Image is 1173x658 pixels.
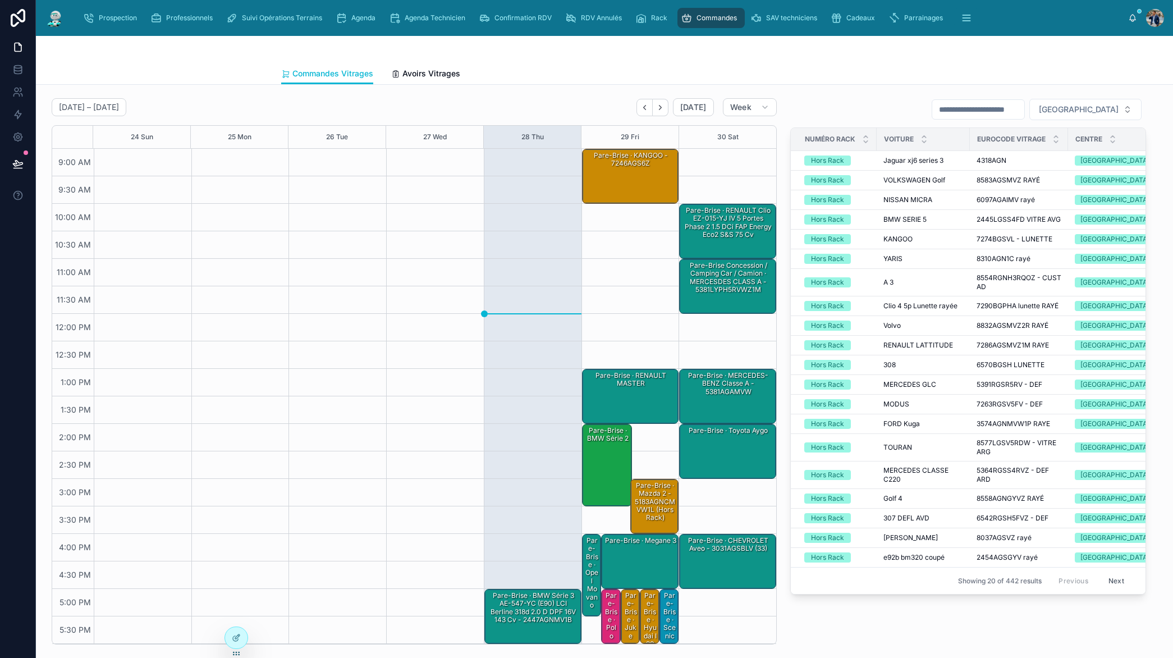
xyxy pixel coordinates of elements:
div: Pare-Brise · RENAULT Clio EZ-015-YJ IV 5 Portes Phase 2 1.5 dCi FAP Energy eco2 S&S 75 cv [681,205,775,240]
span: Agenda Technicien [405,13,465,22]
a: [GEOGRAPHIC_DATA] [1075,419,1154,429]
span: 8583AGSMVZ RAYÉ [977,176,1040,185]
a: NISSAN MICRA [883,195,963,204]
a: TOURAN [883,443,963,452]
a: [GEOGRAPHIC_DATA] [1075,493,1154,504]
a: Hors Rack [804,277,870,287]
div: Pare-Brise · BMW série 2 [584,426,631,444]
div: Hors Rack [811,360,844,370]
div: 26 Tue [326,126,348,148]
span: 12:30 PM [53,350,94,359]
div: Pare-Brise · Toyota aygo [681,426,775,436]
a: 8832AGSMVZ2R RAYÉ [977,321,1061,330]
a: 8583AGSMVZ RAYÉ [977,176,1061,185]
span: 8577LGSV5RDW - VITRE ARG [977,438,1061,456]
a: 8037AGSVZ rayé [977,533,1061,542]
div: [GEOGRAPHIC_DATA] [1080,419,1149,429]
span: 3:30 PM [56,515,94,524]
button: 28 Thu [521,126,544,148]
a: MERCEDES GLC [883,380,963,389]
a: Hors Rack [804,442,870,453]
a: 3574AGNMVW1P RAYE [977,419,1061,428]
div: Hors Rack [811,442,844,453]
a: Hors Rack [804,552,870,563]
div: Pare-Brise · juke [623,591,639,641]
div: Hors Rack [811,380,844,390]
div: [GEOGRAPHIC_DATA] [1080,493,1149,504]
span: 7290BGPHA lunette RAYÉ [977,301,1059,310]
a: 8554RGNH3RQOZ - CUST AD [977,273,1061,291]
span: 1:00 PM [58,377,94,387]
span: 2:00 PM [56,432,94,442]
a: SAV techniciens [747,8,825,28]
a: MODUS [883,400,963,409]
span: 7274BGSVL - LUNETTE [977,235,1052,244]
div: Hors Rack [811,175,844,185]
span: VOLKSWAGEN Golf [883,176,945,185]
a: [GEOGRAPHIC_DATA] [1075,321,1154,331]
a: [GEOGRAPHIC_DATA] [1075,533,1154,543]
span: 8037AGSVZ rayé [977,533,1032,542]
a: Rack [632,8,675,28]
div: Pare-Brise · Scenic [662,591,678,641]
a: [GEOGRAPHIC_DATA] [1075,234,1154,244]
button: 24 Sun [131,126,153,148]
a: 5391RGSR5RV - DEF [977,380,1061,389]
div: Hors Rack [811,493,844,504]
div: Hors Rack [811,277,844,287]
a: [GEOGRAPHIC_DATA] [1075,360,1154,370]
span: Golf 4 [883,494,902,503]
span: TOURAN [883,443,912,452]
div: Hors Rack [811,419,844,429]
span: Prospection [99,13,137,22]
span: 4318AGN [977,156,1006,165]
div: [GEOGRAPHIC_DATA] [1080,399,1149,409]
a: [GEOGRAPHIC_DATA] [1075,214,1154,225]
div: Hors Rack [811,470,844,480]
span: 2445LGSS4FD VITRE AVG [977,215,1061,224]
a: 2454AGSGYV rayé [977,553,1061,562]
span: 2454AGSGYV rayé [977,553,1038,562]
div: Hors Rack [811,195,844,205]
span: Showing 20 of 442 results [958,577,1042,586]
a: Suivi Opérations Terrains [223,8,330,28]
a: KANGOO [883,235,963,244]
a: Hors Rack [804,340,870,350]
button: Next [1101,572,1132,590]
a: MERCEDES CLASSE C220 [883,466,963,484]
div: [GEOGRAPHIC_DATA] [1080,552,1149,563]
a: [GEOGRAPHIC_DATA] [1075,340,1154,350]
span: [PERSON_NAME] [883,533,938,542]
div: Pare-Brise · megane 3 [603,536,677,546]
a: Parrainages [885,8,951,28]
a: [GEOGRAPHIC_DATA] [1075,175,1154,185]
div: 29 Fri [621,126,639,148]
div: [GEOGRAPHIC_DATA] [1080,214,1149,225]
a: 7274BGSVL - LUNETTE [977,235,1061,244]
span: Voiture [884,135,914,144]
a: Hors Rack [804,399,870,409]
a: Hors Rack [804,380,870,390]
div: Pare-Brise · Mazda 2 - 5183AGNCMVW1L (Hors Rack) [631,479,678,533]
span: Clio 4 5p Lunette rayée [883,301,957,310]
span: 11:00 AM [54,267,94,277]
a: Hors Rack [804,533,870,543]
div: Hors Rack [811,254,844,264]
button: 30 Sat [717,126,739,148]
span: 6097AGAIMV rayé [977,195,1035,204]
div: Pare-Brise · BMW série 2 [583,424,632,506]
a: Hors Rack [804,175,870,185]
div: [GEOGRAPHIC_DATA] [1080,175,1149,185]
span: Jaguar xj6 series 3 [883,156,943,165]
h2: [DATE] – [DATE] [59,102,119,113]
a: Hors Rack [804,156,870,166]
a: A 3 [883,278,963,287]
a: Volvo [883,321,963,330]
div: [GEOGRAPHIC_DATA] [1080,380,1149,390]
span: 8310AGN1C rayé [977,254,1030,263]
div: [GEOGRAPHIC_DATA] [1080,340,1149,350]
span: Professionnels [166,13,213,22]
a: 8310AGN1C rayé [977,254,1061,263]
span: [GEOGRAPHIC_DATA] [1039,104,1119,115]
